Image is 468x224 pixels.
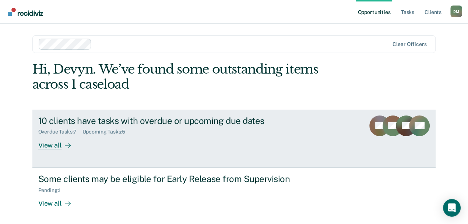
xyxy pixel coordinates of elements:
div: Clear officers [393,41,426,47]
div: Hi, Devyn. We’ve found some outstanding items across 1 caseload [32,62,355,92]
div: Open Intercom Messenger [443,199,461,217]
div: Pending : 1 [38,187,67,193]
div: Some clients may be eligible for Early Release from Supervision [38,174,297,184]
div: View all [38,193,80,207]
a: 10 clients have tasks with overdue or upcoming due datesOverdue Tasks:7Upcoming Tasks:5View all [32,110,436,167]
div: View all [38,135,80,149]
button: Profile dropdown button [450,6,462,17]
img: Recidiviz [8,8,43,16]
div: Overdue Tasks : 7 [38,129,82,135]
div: 10 clients have tasks with overdue or upcoming due dates [38,115,297,126]
div: D M [450,6,462,17]
div: Upcoming Tasks : 5 [82,129,131,135]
